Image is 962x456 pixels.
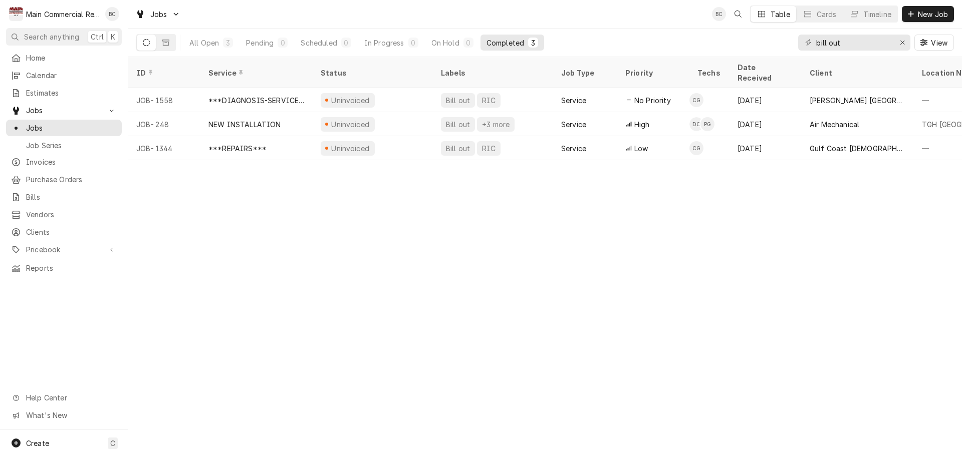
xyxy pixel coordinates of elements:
div: ID [136,68,190,78]
span: High [634,119,650,130]
a: Go to Help Center [6,389,122,406]
div: 0 [280,38,286,48]
a: Job Series [6,137,122,154]
div: Completed [487,38,524,48]
span: Home [26,53,117,63]
a: Vendors [6,206,122,223]
div: 0 [343,38,349,48]
a: Purchase Orders [6,171,122,188]
div: Date Received [738,62,792,83]
a: Reports [6,260,122,276]
button: Erase input [894,35,910,51]
span: Reports [26,263,117,273]
div: Main Commercial Refrigeration Service's Avatar [9,7,23,21]
a: Go to What's New [6,407,122,423]
div: RIC [481,143,496,154]
span: Low [634,143,648,154]
div: Bill out [445,119,471,130]
div: NEW INSTALLATION [208,119,281,130]
a: Go to Pricebook [6,241,122,258]
div: CG [689,141,703,155]
div: Uninvoiced [330,119,371,130]
a: Clients [6,224,122,240]
span: Jobs [26,105,102,116]
div: BC [712,7,726,21]
a: Bills [6,189,122,205]
button: New Job [902,6,954,22]
div: 0 [410,38,416,48]
div: Table [771,9,790,20]
a: Home [6,50,122,66]
span: Estimates [26,88,117,98]
a: Invoices [6,154,122,170]
span: C [110,438,115,448]
span: Jobs [150,9,167,20]
div: Status [321,68,423,78]
span: No Priority [634,95,671,106]
div: JOB-248 [128,112,200,136]
div: Service [208,68,303,78]
span: Search anything [24,32,79,42]
span: Invoices [26,157,117,167]
a: Estimates [6,85,122,101]
a: Calendar [6,67,122,84]
div: Gulf Coast [DEMOGRAPHIC_DATA] Family Services (Holiday) [810,143,906,154]
div: [DATE] [730,88,802,112]
div: Caleb Gorton's Avatar [689,141,703,155]
div: RIC [481,95,496,106]
div: 3 [530,38,536,48]
div: Main Commercial Refrigeration Service [26,9,100,20]
div: Caleb Gorton's Avatar [689,93,703,107]
div: Scheduled [301,38,337,48]
div: Techs [697,68,722,78]
div: Service [561,119,586,130]
div: Air Mechanical [810,119,859,130]
a: Go to Jobs [131,6,184,23]
div: Bookkeeper Main Commercial's Avatar [105,7,119,21]
div: Uninvoiced [330,143,371,154]
div: In Progress [364,38,404,48]
div: M [9,7,23,21]
div: PG [700,117,714,131]
span: Help Center [26,392,116,403]
div: Service [561,95,586,106]
a: Go to Jobs [6,102,122,119]
span: View [929,38,949,48]
div: 3 [225,38,231,48]
div: Dylan Crawford's Avatar [689,117,703,131]
div: Pending [246,38,274,48]
div: BC [105,7,119,21]
div: Bill out [445,95,471,106]
div: [DATE] [730,112,802,136]
div: Service [561,143,586,154]
button: View [914,35,954,51]
span: Ctrl [91,32,104,42]
div: JOB-1558 [128,88,200,112]
div: +3 more [481,119,511,130]
span: New Job [916,9,950,20]
div: Priority [625,68,679,78]
div: Client [810,68,904,78]
div: 0 [465,38,471,48]
span: Jobs [26,123,117,133]
div: Cards [817,9,837,20]
button: Open search [730,6,746,22]
span: Vendors [26,209,117,220]
span: Pricebook [26,244,102,255]
div: DC [689,117,703,131]
button: Search anythingCtrlK [6,28,122,46]
div: [DATE] [730,136,802,160]
div: Bill out [445,143,471,154]
div: Timeline [863,9,891,20]
div: All Open [189,38,219,48]
span: K [111,32,115,42]
div: CG [689,93,703,107]
div: On Hold [431,38,459,48]
div: [PERSON_NAME] [GEOGRAPHIC_DATA] [810,95,906,106]
span: Bills [26,192,117,202]
input: Keyword search [816,35,891,51]
span: Job Series [26,140,117,151]
span: Calendar [26,70,117,81]
a: Jobs [6,120,122,136]
div: Job Type [561,68,609,78]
